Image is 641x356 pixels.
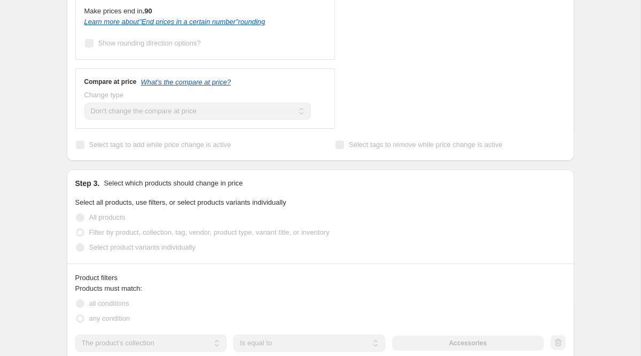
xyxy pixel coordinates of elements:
span: All products [89,213,126,221]
span: Products must match: [75,284,143,292]
h2: Step 3. [75,178,100,189]
span: Show rounding direction options? [98,39,201,47]
span: Select tags to remove while price change is active [349,141,503,149]
a: Learn more about"End prices in a certain number"rounding [84,18,265,26]
i: Learn more about " End prices in a certain number " rounding [84,18,265,26]
span: Make prices end in [84,7,152,15]
h3: Compare at price [84,78,137,86]
b: .90 [143,7,152,15]
div: Product filters [75,273,566,283]
span: Select all products, use filters, or select products variants individually [75,198,286,206]
p: Select which products should change in price [104,178,243,189]
span: all conditions [89,299,129,307]
span: Select tags to add while price change is active [89,141,231,149]
span: Select product variants individually [89,243,196,251]
span: Filter by product, collection, tag, vendor, product type, variant title, or inventory [89,228,330,236]
span: Change type [84,91,124,99]
button: What's the compare at price? [141,78,231,86]
span: any condition [89,314,130,322]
